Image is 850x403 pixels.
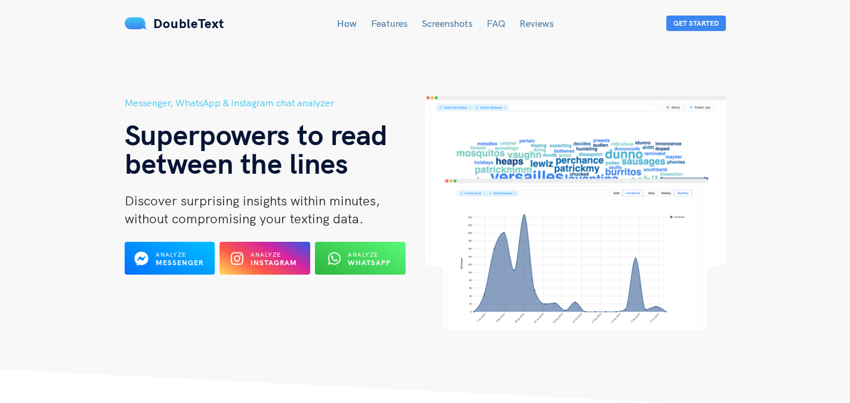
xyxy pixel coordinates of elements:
span: without compromising your texting data. [125,210,363,227]
span: between the lines [125,145,348,181]
span: DoubleText [153,15,224,32]
span: Analyze [251,251,281,259]
a: Analyze Instagram [220,257,310,268]
button: Analyze WhatsApp [315,242,406,275]
span: Superpowers to read [125,116,388,152]
a: Reviews [520,17,554,29]
span: Analyze [348,251,378,259]
b: Messenger [156,258,203,267]
a: Screenshots [422,17,472,29]
b: WhatsApp [348,258,391,267]
button: Analyze Instagram [220,242,310,275]
a: Features [371,17,407,29]
b: Instagram [251,258,297,267]
a: FAQ [487,17,505,29]
a: Analyze WhatsApp [315,257,406,268]
a: DoubleText [125,15,224,32]
img: mS3x8y1f88AAAAABJRU5ErkJggg== [125,17,147,29]
a: How [337,17,357,29]
span: Analyze [156,251,186,259]
button: Get Started [666,16,726,31]
button: Analyze Messenger [125,242,215,275]
h5: Messenger, WhatsApp & Instagram chat analyzer [125,96,425,110]
img: hero [425,96,726,330]
a: Analyze Messenger [125,257,215,268]
span: Discover surprising insights within minutes, [125,192,380,209]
